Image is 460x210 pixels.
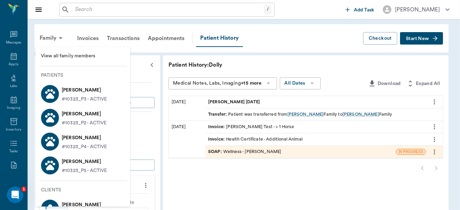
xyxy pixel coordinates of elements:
p: #10323_P5 - ACTIVE [62,167,107,174]
p: Clients [41,187,130,194]
span: 1 [21,187,27,192]
p: [PERSON_NAME] [62,85,107,96]
p: #10323_P2 - ACTIVE [62,120,106,127]
p: Patients [41,72,130,79]
a: [PERSON_NAME]#10323_P2 - ACTIVE [35,106,130,130]
a: View all family members [35,50,130,63]
span: View all family members [41,52,125,60]
p: [PERSON_NAME] [62,132,107,143]
a: [PERSON_NAME]#10323_P3 - ACTIVE [35,82,130,106]
p: #10323_P3 - ACTIVE [62,96,107,103]
a: [PERSON_NAME]#10323_P4 - ACTIVE [35,130,130,153]
a: [PERSON_NAME]#10323_P5 - ACTIVE [35,153,130,177]
iframe: Intercom live chat [7,187,23,203]
p: [PERSON_NAME] [62,108,106,120]
p: [PERSON_NAME] [62,156,107,167]
p: #10323_P4 - ACTIVE [62,143,107,151]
